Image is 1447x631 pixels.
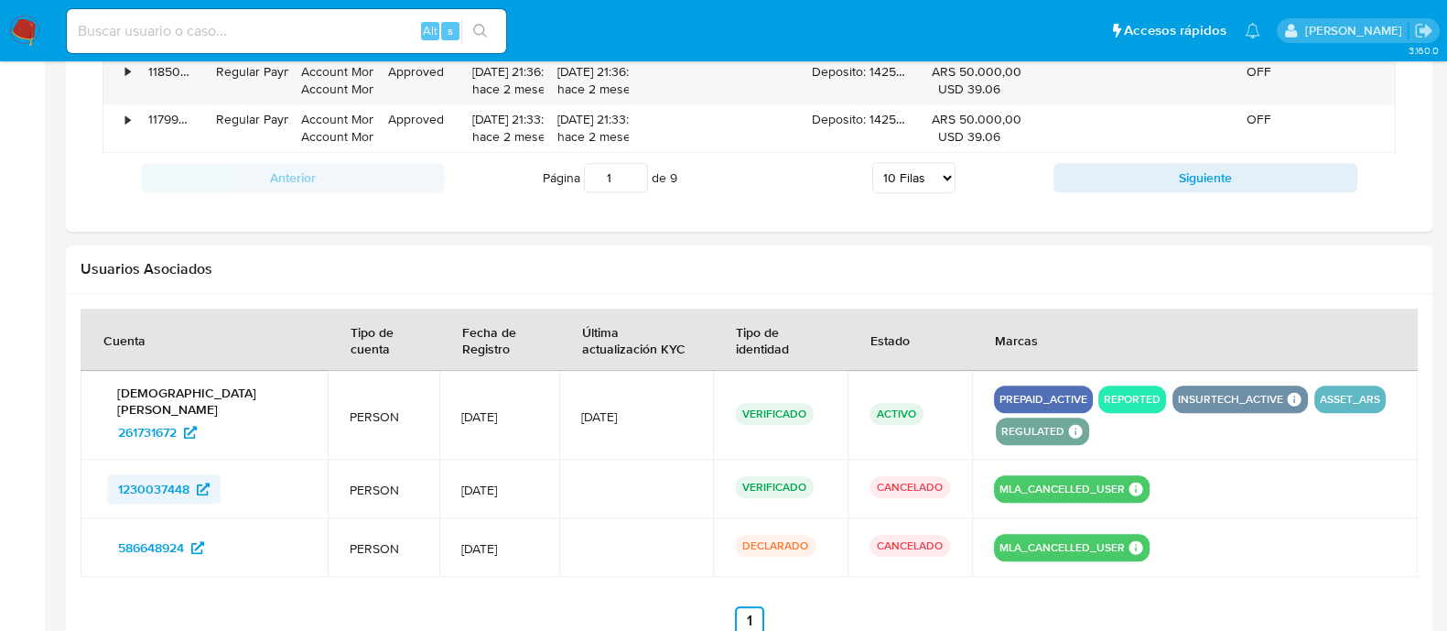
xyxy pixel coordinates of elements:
[67,19,506,43] input: Buscar usuario o caso...
[81,260,1418,278] h2: Usuarios Asociados
[1408,43,1438,58] span: 3.160.0
[461,18,499,44] button: search-icon
[423,22,437,39] span: Alt
[1414,21,1433,40] a: Salir
[448,22,453,39] span: s
[1304,22,1408,39] p: milagros.cisterna@mercadolibre.com
[1124,21,1226,40] span: Accesos rápidos
[1245,23,1260,38] a: Notificaciones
